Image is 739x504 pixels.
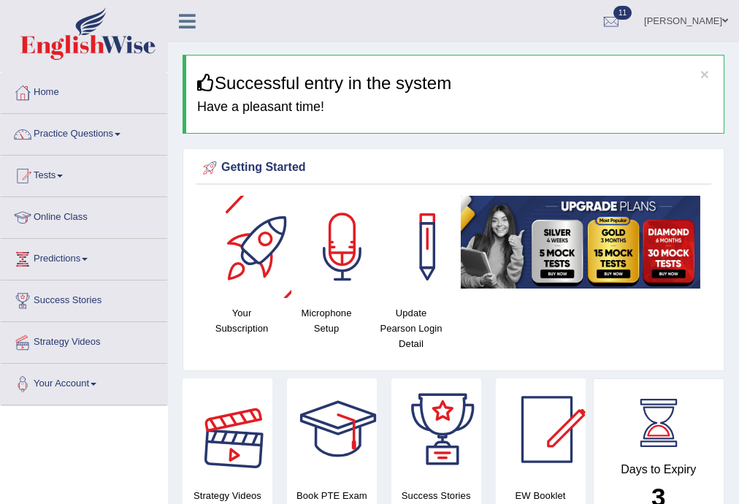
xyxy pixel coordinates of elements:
img: small5.jpg [461,196,700,289]
a: Practice Questions [1,114,167,150]
a: Success Stories [1,280,167,317]
div: Getting Started [199,157,708,179]
h4: Have a pleasant time! [197,100,713,115]
a: Online Class [1,197,167,234]
a: Strategy Videos [1,322,167,359]
a: Predictions [1,239,167,275]
h4: Days to Expiry [610,463,708,476]
h3: Successful entry in the system [197,74,713,93]
h4: Success Stories [391,488,481,503]
h4: Microphone Setup [291,305,361,336]
button: × [700,66,709,82]
span: 11 [613,6,632,20]
a: Your Account [1,364,167,400]
a: Home [1,72,167,109]
a: Tests [1,156,167,192]
h4: Strategy Videos [183,488,272,503]
h4: Book PTE Exam [287,488,377,503]
h4: Your Subscription [207,305,277,336]
h4: Update Pearson Login Detail [376,305,446,351]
